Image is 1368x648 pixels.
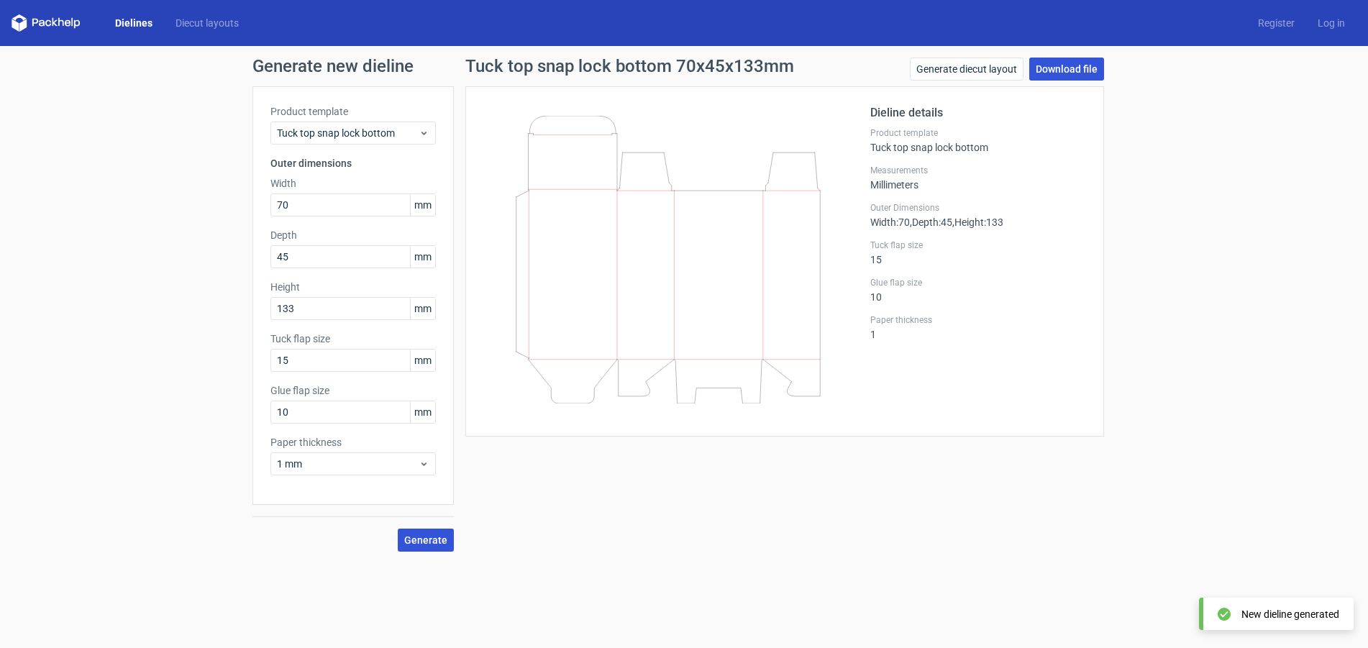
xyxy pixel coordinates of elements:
[410,194,435,216] span: mm
[1241,607,1339,621] div: New dieline generated
[410,298,435,319] span: mm
[164,16,250,30] a: Diecut layouts
[1246,16,1306,30] a: Register
[1306,16,1356,30] a: Log in
[410,246,435,268] span: mm
[270,228,436,242] label: Depth
[870,165,1086,176] label: Measurements
[277,126,419,140] span: Tuck top snap lock bottom
[870,216,910,228] span: Width : 70
[277,457,419,471] span: 1 mm
[410,350,435,371] span: mm
[270,176,436,191] label: Width
[404,535,447,545] span: Generate
[1029,58,1104,81] a: Download file
[870,314,1086,340] div: 1
[270,435,436,450] label: Paper thickness
[270,280,436,294] label: Height
[910,216,952,228] span: , Depth : 45
[870,165,1086,191] div: Millimeters
[870,277,1086,303] div: 10
[870,202,1086,214] label: Outer Dimensions
[465,58,794,75] h1: Tuck top snap lock bottom 70x45x133mm
[398,529,454,552] button: Generate
[104,16,164,30] a: Dielines
[870,127,1086,153] div: Tuck top snap lock bottom
[870,277,1086,288] label: Glue flap size
[270,156,436,170] h3: Outer dimensions
[870,239,1086,251] label: Tuck flap size
[910,58,1023,81] a: Generate diecut layout
[870,239,1086,265] div: 15
[270,332,436,346] label: Tuck flap size
[870,314,1086,326] label: Paper thickness
[952,216,1003,228] span: , Height : 133
[270,104,436,119] label: Product template
[410,401,435,423] span: mm
[252,58,1116,75] h1: Generate new dieline
[270,383,436,398] label: Glue flap size
[870,127,1086,139] label: Product template
[870,104,1086,122] h2: Dieline details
